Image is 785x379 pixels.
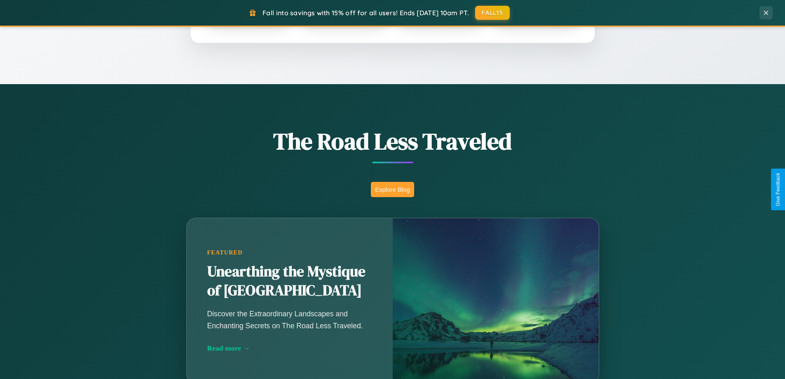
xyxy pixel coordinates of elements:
p: Discover the Extraordinary Landscapes and Enchanting Secrets on The Road Less Traveled. [207,308,372,331]
div: Featured [207,249,372,256]
div: Read more → [207,344,372,353]
button: FALL15 [475,6,510,20]
div: Give Feedback [775,173,781,206]
button: Explore Blog [371,182,414,197]
span: Fall into savings with 15% off for all users! Ends [DATE] 10am PT. [262,9,469,17]
h2: Unearthing the Mystique of [GEOGRAPHIC_DATA] [207,262,372,300]
h1: The Road Less Traveled [145,125,640,157]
